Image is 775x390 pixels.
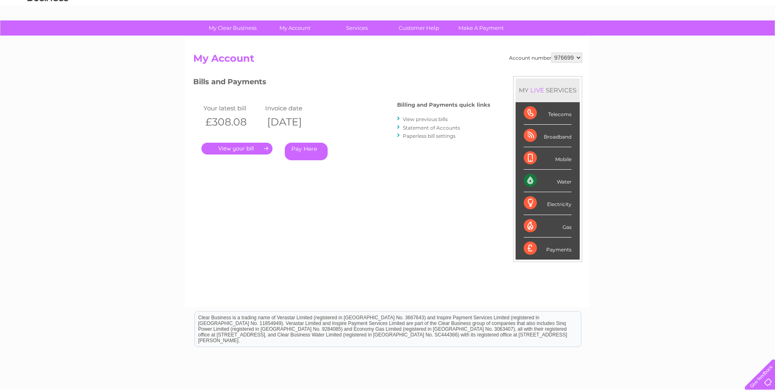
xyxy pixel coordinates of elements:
[397,102,490,108] h4: Billing and Payments quick links
[516,78,580,102] div: MY SERVICES
[193,53,582,68] h2: My Account
[652,35,670,41] a: Energy
[27,21,69,46] img: logo.png
[263,114,325,130] th: [DATE]
[201,143,272,155] a: .
[524,147,572,170] div: Mobile
[447,20,515,36] a: Make A Payment
[674,35,699,41] a: Telecoms
[263,103,325,114] td: Invoice date
[529,86,546,94] div: LIVE
[403,116,448,122] a: View previous bills
[524,215,572,238] div: Gas
[403,125,460,131] a: Statement of Accounts
[201,103,263,114] td: Your latest bill
[385,20,453,36] a: Customer Help
[721,35,741,41] a: Contact
[524,125,572,147] div: Broadband
[195,4,581,40] div: Clear Business is a trading name of Verastar Limited (registered in [GEOGRAPHIC_DATA] No. 3667643...
[285,143,328,160] a: Pay Here
[509,53,582,63] div: Account number
[524,102,572,125] div: Telecoms
[621,4,677,14] a: 0333 014 3131
[524,238,572,260] div: Payments
[193,76,490,90] h3: Bills and Payments
[524,170,572,192] div: Water
[748,35,767,41] a: Log out
[631,35,647,41] a: Water
[524,192,572,215] div: Electricity
[704,35,716,41] a: Blog
[261,20,328,36] a: My Account
[201,114,263,130] th: £308.08
[403,133,456,139] a: Paperless bill settings
[323,20,391,36] a: Services
[199,20,266,36] a: My Clear Business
